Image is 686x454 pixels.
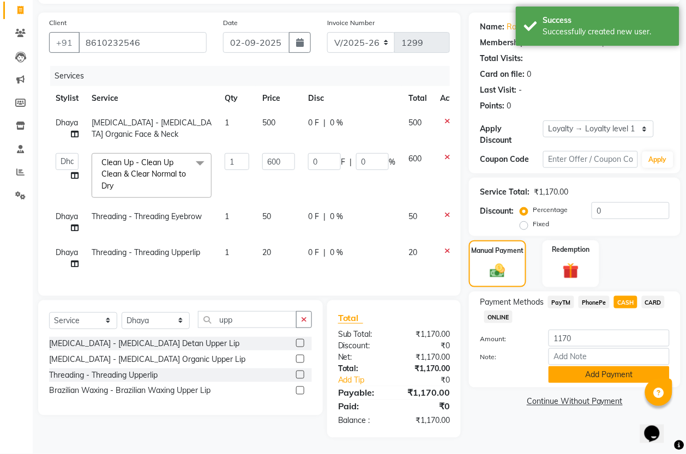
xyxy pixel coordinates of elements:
[92,247,200,257] span: Threading - Threading Upperlip
[49,370,158,381] div: Threading - Threading Upperlip
[198,311,297,328] input: Search or Scan
[480,37,527,49] div: Membership:
[50,66,458,86] div: Services
[543,26,671,38] div: Successfully created new user.
[302,86,402,111] th: Disc
[543,151,638,168] input: Enter Offer / Coupon Code
[223,18,238,28] label: Date
[408,118,422,128] span: 500
[402,86,434,111] th: Total
[49,18,67,28] label: Client
[330,415,394,427] div: Balance :
[330,363,394,374] div: Total:
[480,123,543,146] div: Apply Discount
[113,181,118,191] a: x
[405,374,458,386] div: ₹0
[262,247,271,257] span: 20
[543,15,671,26] div: Success
[579,296,610,308] span: PhonePe
[480,37,670,49] div: No Active Membership
[341,156,345,168] span: F
[614,296,637,308] span: CASH
[408,154,422,164] span: 600
[330,329,394,340] div: Sub Total:
[480,296,544,308] span: Payment Methods
[308,247,319,258] span: 0 F
[56,211,78,221] span: Dhaya
[56,118,78,128] span: Dhaya
[472,246,524,256] label: Manual Payment
[308,211,319,222] span: 0 F
[49,86,85,111] th: Stylist
[484,311,513,323] span: ONLINE
[548,296,574,308] span: PayTM
[330,247,343,258] span: 0 %
[330,400,394,413] div: Paid:
[92,118,212,139] span: [MEDICAL_DATA] - [MEDICAL_DATA] Organic Face & Neck
[480,53,523,64] div: Total Visits:
[394,329,459,340] div: ₹1,170.00
[534,186,568,198] div: ₹1,170.00
[527,69,531,80] div: 0
[480,186,529,198] div: Service Total:
[262,211,271,221] span: 50
[558,261,584,281] img: _gift.svg
[533,205,568,215] label: Percentage
[92,211,202,221] span: Threading - Threading Eyebrow
[330,211,343,222] span: 0 %
[519,84,522,96] div: -
[472,334,540,344] label: Amount:
[533,219,549,229] label: Fixed
[394,400,459,413] div: ₹0
[434,86,470,111] th: Action
[323,117,326,129] span: |
[507,21,522,33] a: Rani
[394,352,459,363] div: ₹1,170.00
[480,21,504,33] div: Name:
[480,100,504,112] div: Points:
[308,117,319,129] span: 0 F
[327,18,375,28] label: Invoice Number
[49,354,245,365] div: [MEDICAL_DATA] - [MEDICAL_DATA] Organic Upper Lip
[225,118,229,128] span: 1
[323,211,326,222] span: |
[56,247,78,257] span: Dhaya
[394,363,459,374] div: ₹1,170.00
[485,262,510,280] img: _cash.svg
[642,152,673,168] button: Apply
[330,117,343,129] span: 0 %
[394,386,459,399] div: ₹1,170.00
[480,84,516,96] div: Last Visit:
[394,340,459,352] div: ₹0
[218,86,256,111] th: Qty
[49,32,80,53] button: +91
[49,338,239,349] div: [MEDICAL_DATA] - [MEDICAL_DATA] Detan Upper Lip
[389,156,395,168] span: %
[330,352,394,363] div: Net:
[101,158,186,191] span: Clean Up - Clean Up Clean & Clear Normal to Dry
[507,100,511,112] div: 0
[85,86,218,111] th: Service
[472,352,540,362] label: Note:
[480,69,525,80] div: Card on file:
[408,247,417,257] span: 20
[256,86,302,111] th: Price
[549,330,670,347] input: Amount
[350,156,352,168] span: |
[79,32,207,53] input: Search by Name/Mobile/Email/Code
[408,211,417,221] span: 50
[323,247,326,258] span: |
[549,348,670,365] input: Add Note
[225,247,229,257] span: 1
[480,154,543,165] div: Coupon Code
[552,245,589,255] label: Redemption
[225,211,229,221] span: 1
[549,366,670,383] button: Add Payment
[49,385,210,397] div: Brazilian Waxing - Brazilian Waxing Upper Lip
[262,118,275,128] span: 500
[330,340,394,352] div: Discount:
[338,312,363,324] span: Total
[471,396,678,408] a: Continue Without Payment
[642,296,665,308] span: CARD
[480,205,514,217] div: Discount:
